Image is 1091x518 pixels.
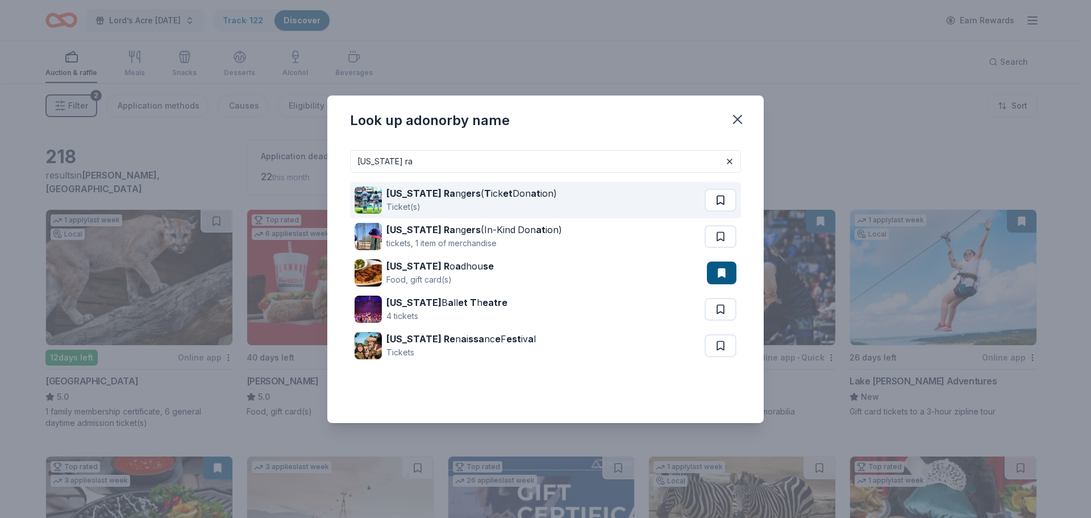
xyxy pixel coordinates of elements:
[386,259,494,273] div: o dhou
[386,273,494,287] div: Food, gift card(s)
[458,297,477,308] strong: et T
[386,188,455,199] strong: [US_STATE] Ra
[482,297,507,308] strong: eatre
[484,188,491,199] strong: T
[531,188,540,199] strong: at
[355,296,382,323] img: Image for Texas Ballet Theatre
[386,200,557,214] div: Ticket(s)
[461,333,467,345] strong: a
[355,187,382,214] img: Image for Texas Rangers (Ticket Donation)
[355,259,382,287] img: Image for Texas Roadhouse
[503,188,513,199] strong: et
[506,333,521,345] strong: est
[386,296,507,309] div: B ll h
[386,297,442,308] strong: [US_STATE]
[355,332,382,359] img: Image for Texas Renaissance Festival
[466,188,481,199] strong: ers
[536,224,545,235] strong: at
[466,224,481,235] strong: ers
[528,333,534,345] strong: a
[468,333,484,345] strong: ssa
[386,332,536,346] div: n i nc F iv l
[455,260,461,272] strong: a
[350,150,741,173] input: Search
[386,346,536,359] div: Tickets
[483,260,494,272] strong: se
[386,260,449,272] strong: [US_STATE] R
[386,333,455,345] strong: [US_STATE] Re
[350,111,510,130] div: Look up a donor by name
[386,223,562,237] div: ng (In-Kind Don ion)
[386,224,455,235] strong: [US_STATE] Ra
[386,237,562,250] div: tickets, 1 item of merchandise
[495,333,501,345] strong: e
[355,223,382,250] img: Image for Texas Rangers (In-Kind Donation)
[386,309,507,323] div: 4 tickets
[386,187,557,200] div: ng ( ick Don ion)
[448,297,453,308] strong: a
